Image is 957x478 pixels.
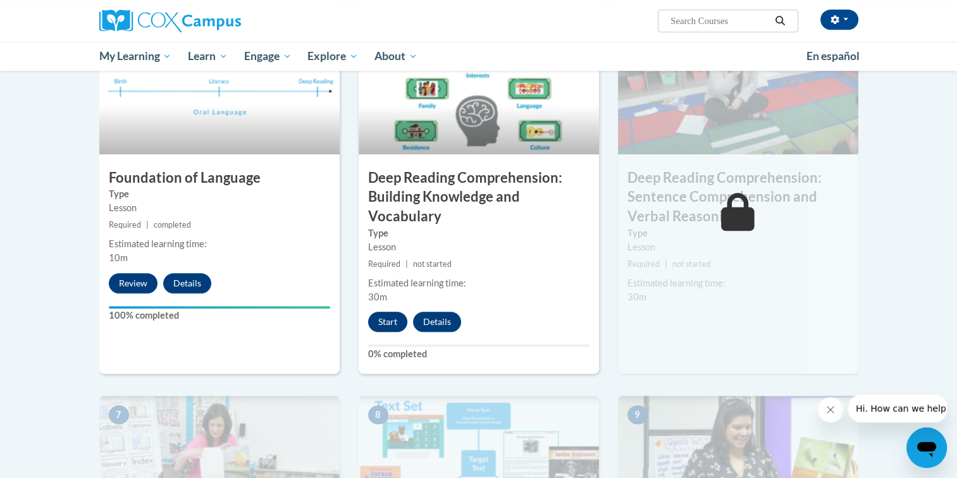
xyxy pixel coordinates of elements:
[154,220,191,230] span: completed
[80,42,877,71] div: Main menu
[299,42,366,71] a: Explore
[627,291,646,302] span: 30m
[618,28,858,154] img: Course Image
[806,49,860,63] span: En español
[180,42,236,71] a: Learn
[368,276,590,290] div: Estimated learning time:
[109,187,330,201] label: Type
[91,42,180,71] a: My Learning
[109,306,330,309] div: Your progress
[109,201,330,215] div: Lesson
[618,168,858,226] h3: Deep Reading Comprehension: Sentence Comprehension and Verbal Reasoning
[906,427,947,468] iframe: Button to launch messaging window
[627,240,849,254] div: Lesson
[627,405,648,424] span: 9
[359,168,599,226] h3: Deep Reading Comprehension: Building Knowledge and Vocabulary
[368,291,387,302] span: 30m
[368,347,590,361] label: 0% completed
[368,312,407,332] button: Start
[368,226,590,240] label: Type
[374,49,417,64] span: About
[359,28,599,154] img: Course Image
[405,259,408,269] span: |
[368,405,388,424] span: 8
[163,273,211,293] button: Details
[99,28,340,154] img: Course Image
[798,43,868,70] a: En español
[99,9,241,32] img: Cox Campus
[307,49,358,64] span: Explore
[109,252,128,263] span: 10m
[627,226,849,240] label: Type
[99,9,340,32] a: Cox Campus
[413,312,461,332] button: Details
[368,240,590,254] div: Lesson
[109,237,330,251] div: Estimated learning time:
[146,220,149,230] span: |
[8,9,102,19] span: Hi. How can we help?
[109,405,129,424] span: 7
[848,395,947,422] iframe: Message from company
[109,220,141,230] span: Required
[672,259,711,269] span: not started
[770,13,789,28] button: Search
[236,42,300,71] a: Engage
[818,397,843,422] iframe: Close message
[244,49,292,64] span: Engage
[413,259,452,269] span: not started
[665,259,667,269] span: |
[820,9,858,30] button: Account Settings
[368,259,400,269] span: Required
[366,42,426,71] a: About
[627,276,849,290] div: Estimated learning time:
[109,309,330,322] label: 100% completed
[627,259,660,269] span: Required
[109,273,157,293] button: Review
[99,49,171,64] span: My Learning
[188,49,228,64] span: Learn
[99,168,340,188] h3: Foundation of Language
[669,13,770,28] input: Search Courses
